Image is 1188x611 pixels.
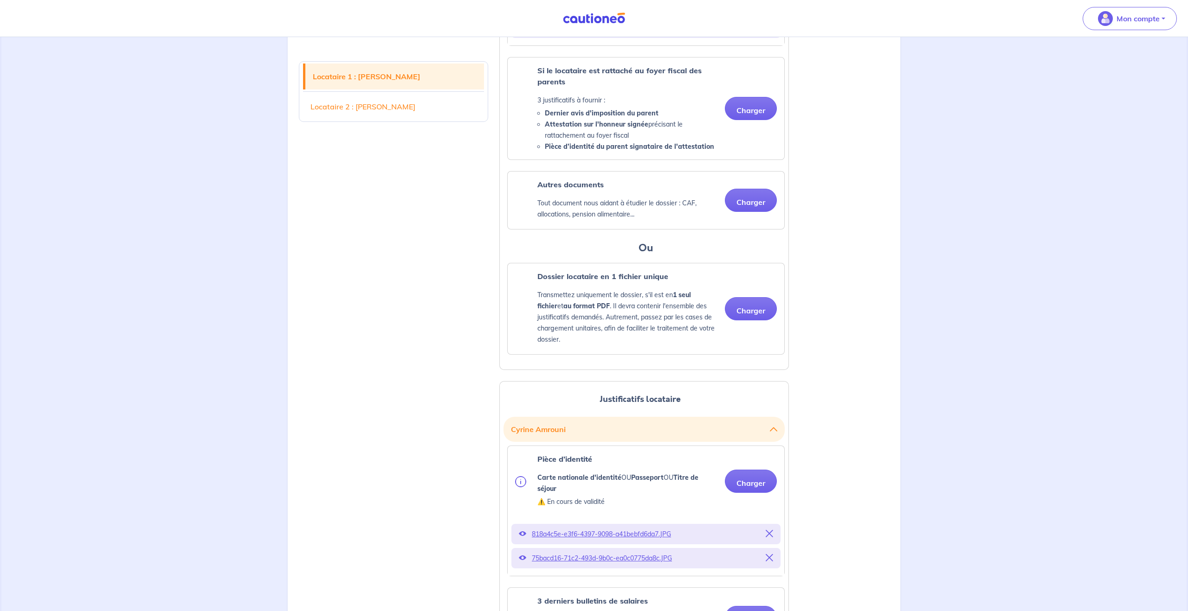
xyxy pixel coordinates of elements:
strong: Autres documents [537,180,604,189]
button: Charger [725,189,777,212]
button: Charger [725,97,777,120]
p: 3 justificatifs à fournir : [537,95,717,106]
div: categoryName: profile, userCategory: cdi [507,263,785,355]
strong: au format PDF [563,302,610,310]
a: Locataire 2 : [PERSON_NAME] [303,94,484,120]
strong: Si le locataire est rattaché au foyer fiscal des parents [537,66,702,86]
strong: 3 derniers bulletins de salaires [537,596,648,605]
img: Cautioneo [559,13,629,24]
p: ⚠️ En cours de validité [537,496,717,507]
p: Mon compte [1117,13,1160,24]
div: categoryName: other, userCategory: cdi [507,171,785,229]
button: Charger [725,297,777,320]
strong: Dossier locataire en 1 fichier unique [537,272,668,281]
p: Transmettez uniquement le dossier, s'il est en et . Il devra contenir l'ensemble des justificatif... [537,289,717,345]
strong: Passeport [631,473,664,482]
button: Voir [519,552,526,565]
div: categoryName: parental-tax-assessment, userCategory: cdi [507,57,785,160]
button: Supprimer [766,528,773,541]
strong: Dernier avis d'imposition du parent [545,109,659,117]
p: 75bacd16-71c2-493d-9b0c-ea0c0775da8c.JPG [532,552,760,565]
strong: Attestation sur l'honneur signée [545,120,648,128]
strong: Pièce d’identité [537,454,592,464]
p: Tout document nous aidant à étudier le dossier : CAF, allocations, pension alimentaire... [537,197,717,220]
button: illu_account_valid_menu.svgMon compte [1083,7,1177,30]
li: précisant le rattachement au foyer fiscal [545,119,717,141]
strong: Pièce d’identité du parent signataire de l'attestation [545,142,714,151]
button: Cyrine Amrouni [511,420,777,438]
button: Charger [725,470,777,493]
h3: Ou [507,241,785,255]
img: info.svg [515,476,526,487]
img: illu_account_valid_menu.svg [1098,11,1113,26]
div: categoryName: national-id, userCategory: cdi [507,446,785,576]
button: Voir [519,528,526,541]
p: OU OU [537,472,717,494]
a: Locataire 1 : [PERSON_NAME] [305,64,484,89]
span: Justificatifs locataire [600,393,681,405]
p: 818a4c5e-e3f6-4397-9098-a41bebfd6da7.JPG [532,528,760,541]
button: Supprimer [766,552,773,565]
strong: Carte nationale d'identité [537,473,621,482]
